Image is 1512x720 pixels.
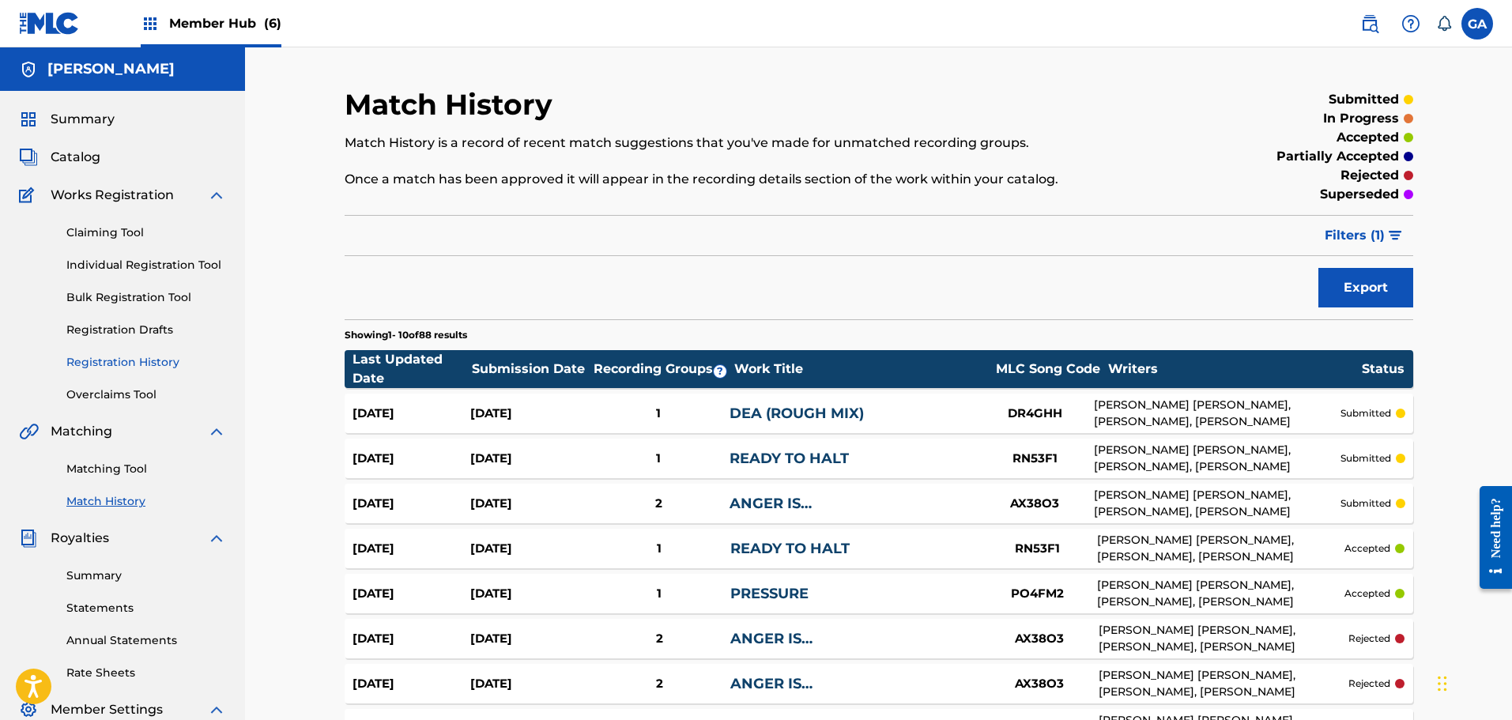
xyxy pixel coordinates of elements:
a: PRESSURE [730,585,809,602]
img: expand [207,422,226,441]
div: [DATE] [470,585,588,603]
div: Notifications [1436,16,1452,32]
div: [PERSON_NAME] [PERSON_NAME], [PERSON_NAME], [PERSON_NAME] [1099,667,1348,700]
p: accepted [1337,128,1399,147]
img: Matching [19,422,39,441]
p: accepted [1344,541,1390,556]
div: DR4GHH [975,405,1094,423]
p: rejected [1340,166,1399,185]
p: Match History is a record of recent match suggestions that you've made for unmatched recording gr... [345,134,1167,153]
img: expand [207,700,226,719]
img: Works Registration [19,186,40,205]
span: Member Hub [169,14,281,32]
div: [PERSON_NAME] [PERSON_NAME], [PERSON_NAME], [PERSON_NAME] [1099,622,1348,655]
div: [PERSON_NAME] [PERSON_NAME], [PERSON_NAME], [PERSON_NAME] [1094,397,1340,430]
p: submitted [1340,496,1391,511]
a: Bulk Registration Tool [66,289,226,306]
p: in progress [1323,109,1399,128]
a: Individual Registration Tool [66,257,226,273]
div: [DATE] [353,675,471,693]
a: Annual Statements [66,632,226,649]
div: Status [1362,360,1405,379]
p: accepted [1344,586,1390,601]
div: [DATE] [353,495,470,513]
p: Showing 1 - 10 of 88 results [345,328,467,342]
a: DEA (ROUGH MIX) [730,405,864,422]
div: [PERSON_NAME] [PERSON_NAME], [PERSON_NAME], [PERSON_NAME] [1094,487,1340,520]
a: Overclaims Tool [66,386,226,403]
button: Filters (1) [1315,216,1413,255]
a: ANGER IS… [730,495,812,512]
span: Royalties [51,529,109,548]
div: User Menu [1461,8,1493,40]
div: 1 [588,450,730,468]
div: [DATE] [470,540,588,558]
a: Summary [66,567,226,584]
div: PO4FM2 [978,585,1097,603]
div: MLC Song Code [989,360,1107,379]
div: [DATE] [353,540,470,558]
img: expand [207,529,226,548]
a: ANGER IS… [730,675,813,692]
a: ANGER IS… [730,630,813,647]
div: [PERSON_NAME] [PERSON_NAME], [PERSON_NAME], [PERSON_NAME] [1094,442,1340,475]
span: Member Settings [51,700,163,719]
span: (6) [264,16,281,31]
a: Registration Drafts [66,322,226,338]
div: [DATE] [470,405,588,423]
button: Export [1318,268,1413,307]
div: [DATE] [470,630,589,648]
a: Statements [66,600,226,616]
img: help [1401,14,1420,33]
div: [DATE] [353,450,470,468]
a: SummarySummary [19,110,115,129]
iframe: Chat Widget [1433,644,1512,720]
a: Match History [66,493,226,510]
a: READY TO HALT [730,450,849,467]
div: Writers [1108,360,1361,379]
img: Royalties [19,529,38,548]
img: Top Rightsholders [141,14,160,33]
img: Accounts [19,60,38,79]
div: [DATE] [353,630,471,648]
span: Summary [51,110,115,129]
span: ? [714,365,726,378]
img: filter [1389,231,1402,240]
div: [DATE] [353,585,470,603]
div: [DATE] [470,495,588,513]
div: AX38O3 [980,630,1099,648]
img: Member Settings [19,700,38,719]
a: CatalogCatalog [19,148,100,167]
div: [DATE] [470,675,589,693]
div: 2 [588,495,730,513]
img: search [1360,14,1379,33]
div: [PERSON_NAME] [PERSON_NAME], [PERSON_NAME], [PERSON_NAME] [1097,532,1345,565]
a: READY TO HALT [730,540,850,557]
span: Catalog [51,148,100,167]
div: 2 [589,630,731,648]
span: Works Registration [51,186,174,205]
div: Drag [1438,660,1447,707]
span: Filters ( 1 ) [1325,226,1385,245]
div: AX38O3 [980,675,1099,693]
span: Matching [51,422,112,441]
div: RN53F1 [975,450,1094,468]
a: Matching Tool [66,461,226,477]
img: MLC Logo [19,12,80,35]
a: Public Search [1354,8,1386,40]
h2: Match History [345,87,560,123]
img: Catalog [19,148,38,167]
a: Claiming Tool [66,224,226,241]
div: [DATE] [470,450,588,468]
a: Rate Sheets [66,665,226,681]
div: 1 [588,405,730,423]
div: Help [1395,8,1427,40]
div: Submission Date [472,360,590,379]
div: [PERSON_NAME] [PERSON_NAME], [PERSON_NAME], [PERSON_NAME] [1097,577,1345,610]
p: rejected [1348,631,1390,646]
h5: Gary Agis [47,60,175,78]
p: rejected [1348,677,1390,691]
